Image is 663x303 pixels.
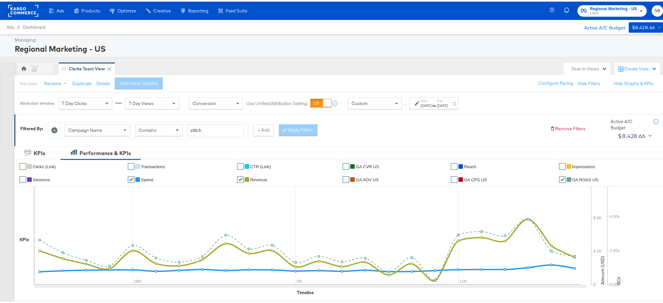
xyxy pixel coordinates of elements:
[451,175,458,181] a: ✔
[550,124,586,130] button: Remove Filters
[578,79,601,85] button: Hide Filters
[624,64,657,71] div: Create View
[253,123,274,134] button: + Add
[250,176,267,181] span: Revenue
[141,163,165,168] span: Transactions
[128,162,134,168] a: ✔
[96,79,110,85] button: Delete
[654,6,661,13] span: SB
[352,99,368,105] span: Custom
[62,99,87,105] span: 7 Day Clicks
[68,126,102,132] span: Campaign Name
[153,7,171,12] span: Creative
[534,76,578,88] button: Configure Pacing
[632,22,655,30] div: $8,428.66
[297,288,314,294] div: Timeline
[69,64,105,70] div: Clarks Team View
[62,65,66,69] div: Drag to reorder tab
[226,7,247,12] span: Feed Suite
[618,130,646,139] div: $8,428.66
[421,97,432,101] label: Start:
[578,21,626,30] div: Active A/C Budget
[432,101,437,106] strong: to
[139,126,157,132] span: Contains
[20,175,26,181] a: ✔
[343,162,349,168] a: ✔
[437,101,448,107] div: [DATE]
[572,64,607,70] div: Search Views
[20,162,26,168] a: ✔
[356,176,379,181] span: GA AOV US
[343,175,349,181] a: ✔
[421,101,432,107] div: [DATE]
[437,97,448,101] label: End:
[187,123,244,135] input: Enter a search term
[614,79,654,85] button: Hide Graphs & KPIs
[34,148,45,155] div: KPIs
[600,254,606,283] text: Amount (USD)
[464,176,487,181] span: GA CPS US
[72,79,92,85] button: Duplicate
[23,23,45,28] a: Dashboard
[188,7,208,12] span: Reporting
[20,235,29,241] div: KPIs
[129,99,154,105] span: 7 Day Views
[40,76,74,88] button: Rename
[117,7,136,12] span: Optimize
[616,275,622,283] text: ROI
[616,129,653,140] button: $8,428.66
[81,7,100,12] span: Products
[578,4,647,15] button: Regional Marketing - USClarks
[57,7,64,12] span: Ads
[15,42,662,53] div: Regional Marketing - US
[15,35,662,42] div: Managing:
[128,175,134,181] a: ✔
[237,162,244,168] a: ✔
[250,163,271,168] span: CTR (Link)
[611,117,647,129] div: Active A/C Budget
[79,148,131,155] div: Performance & KPIs
[590,4,637,11] span: Regional Marketing - US
[193,99,216,105] span: Conversion
[572,176,599,181] span: GA ROAS US
[20,80,37,85] div: This View:
[590,9,637,14] span: Clarks
[572,163,595,168] span: Impressions
[464,163,477,168] span: Reach
[31,65,37,72] div: SB
[237,175,244,181] a: ✔
[141,176,153,181] span: Spend
[559,175,566,181] a: ✔
[20,99,55,104] div: Attribution Window:
[7,23,14,28] span: Ads
[33,163,56,168] span: Clicks (Link)
[451,162,458,168] a: ✔
[356,163,379,168] span: GA CVR US
[33,176,50,181] span: Sessions
[20,124,43,130] div: Filtered By:
[14,23,23,28] span: /
[246,99,308,105] label: Use Unified Attribution Setting:
[559,162,566,168] a: ✔
[403,102,409,104] span: ↑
